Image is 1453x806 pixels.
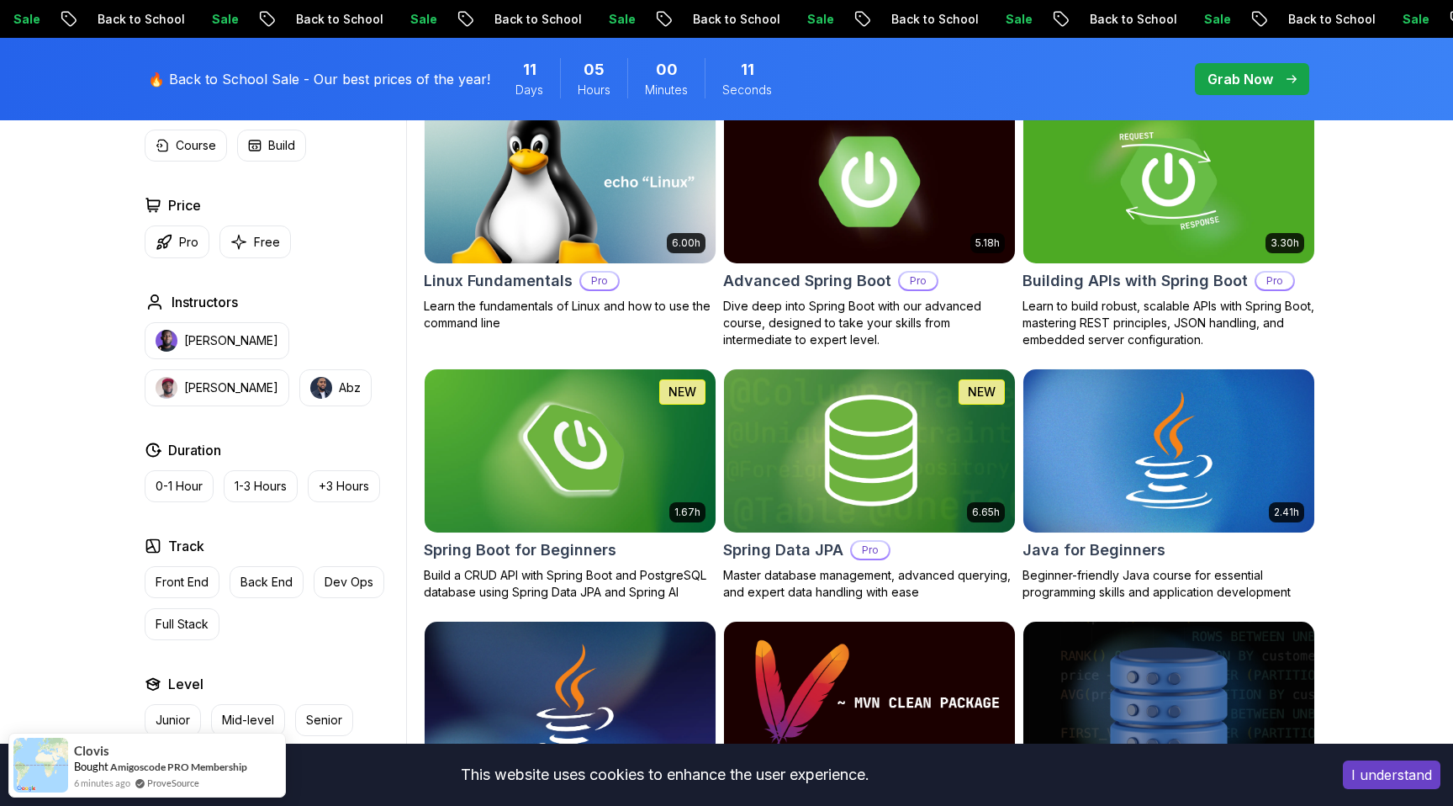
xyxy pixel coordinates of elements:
[424,99,716,331] a: Linux Fundamentals card6.00hLinux FundamentalsProLearn the fundamentals of Linux and how to use t...
[584,58,605,82] span: 5 Hours
[425,622,716,785] img: Java for Developers card
[1022,99,1315,348] a: Building APIs with Spring Boot card3.30hBuilding APIs with Spring BootProLearn to build robust, s...
[1022,538,1165,562] h2: Java for Beginners
[515,82,543,98] span: Days
[1274,506,1299,519] p: 2.41h
[254,234,280,251] p: Free
[1022,298,1315,348] p: Learn to build robust, scalable APIs with Spring Boot, mastering REST principles, JSON handling, ...
[476,11,590,28] p: Back to School
[145,369,289,406] button: instructor img[PERSON_NAME]
[741,58,754,82] span: 11 Seconds
[299,369,372,406] button: instructor imgAbz
[145,322,289,359] button: instructor img[PERSON_NAME]
[424,369,716,601] a: Spring Boot for Beginners card1.67hNEWSpring Boot for BeginnersBuild a CRUD API with Spring Boot ...
[1207,69,1273,89] p: Grab Now
[1023,622,1314,785] img: Advanced Databases card
[110,761,247,773] a: Amigoscode PRO Membership
[656,58,678,82] span: 0 Minutes
[156,712,190,729] p: Junior
[74,760,108,773] span: Bought
[1256,273,1293,289] p: Pro
[1022,269,1248,293] h2: Building APIs with Spring Boot
[168,536,204,556] h2: Track
[79,11,193,28] p: Back to School
[156,574,209,591] p: Front End
[1022,369,1315,601] a: Java for Beginners card2.41hJava for BeginnersBeginner-friendly Java course for essential program...
[306,712,342,729] p: Senior
[211,704,285,736] button: Mid-level
[645,82,688,98] span: Minutes
[723,269,891,293] h2: Advanced Spring Boot
[424,269,573,293] h2: Linux Fundamentals
[590,11,644,28] p: Sale
[716,96,1022,267] img: Advanced Spring Boot card
[235,478,287,495] p: 1-3 Hours
[1270,11,1384,28] p: Back to School
[224,470,298,502] button: 1-3 Hours
[723,369,1016,601] a: Spring Data JPA card6.65hNEWSpring Data JPAProMaster database management, advanced querying, and ...
[172,292,238,312] h2: Instructors
[156,616,209,633] p: Full Stack
[168,195,201,215] h2: Price
[325,574,373,591] p: Dev Ops
[147,776,199,790] a: ProveSource
[523,58,536,82] span: 11 Days
[156,377,177,399] img: instructor img
[168,674,203,694] h2: Level
[156,330,177,352] img: instructor img
[145,566,219,598] button: Front End
[674,11,789,28] p: Back to School
[873,11,987,28] p: Back to School
[156,478,203,495] p: 0-1 Hour
[672,236,700,250] p: 6.00h
[424,567,716,601] p: Build a CRUD API with Spring Boot and PostgreSQL database using Spring Data JPA and Spring AI
[319,478,369,495] p: +3 Hours
[424,298,716,331] p: Learn the fundamentals of Linux and how to use the command line
[852,542,889,559] p: Pro
[145,130,227,162] button: Course
[1343,761,1440,789] button: Accept cookies
[723,538,843,562] h2: Spring Data JPA
[184,332,278,349] p: [PERSON_NAME]
[222,712,274,729] p: Mid-level
[724,622,1015,785] img: Maven Essentials card
[240,574,293,591] p: Back End
[219,225,291,258] button: Free
[900,273,937,289] p: Pro
[184,379,278,396] p: [PERSON_NAME]
[339,379,361,396] p: Abz
[74,744,109,758] span: Clovis
[13,738,68,793] img: provesource social proof notification image
[1023,369,1314,533] img: Java for Beginners card
[145,704,201,736] button: Junior
[295,704,353,736] button: Senior
[268,137,295,154] p: Build
[975,236,1000,250] p: 5.18h
[230,566,304,598] button: Back End
[724,369,1015,533] img: Spring Data JPA card
[145,225,209,258] button: Pro
[968,384,996,400] p: NEW
[145,470,214,502] button: 0-1 Hour
[581,273,618,289] p: Pro
[1384,11,1438,28] p: Sale
[722,82,772,98] span: Seconds
[13,756,1318,793] div: This website uses cookies to enhance the user experience.
[1023,100,1314,263] img: Building APIs with Spring Boot card
[148,69,490,89] p: 🔥 Back to School Sale - Our best prices of the year!
[392,11,446,28] p: Sale
[425,369,716,533] img: Spring Boot for Beginners card
[578,82,610,98] span: Hours
[314,566,384,598] button: Dev Ops
[237,130,306,162] button: Build
[723,298,1016,348] p: Dive deep into Spring Boot with our advanced course, designed to take your skills from intermedia...
[425,100,716,263] img: Linux Fundamentals card
[1022,567,1315,601] p: Beginner-friendly Java course for essential programming skills and application development
[277,11,392,28] p: Back to School
[308,470,380,502] button: +3 Hours
[1271,236,1299,250] p: 3.30h
[972,506,1000,519] p: 6.65h
[193,11,247,28] p: Sale
[179,234,198,251] p: Pro
[424,538,616,562] h2: Spring Boot for Beginners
